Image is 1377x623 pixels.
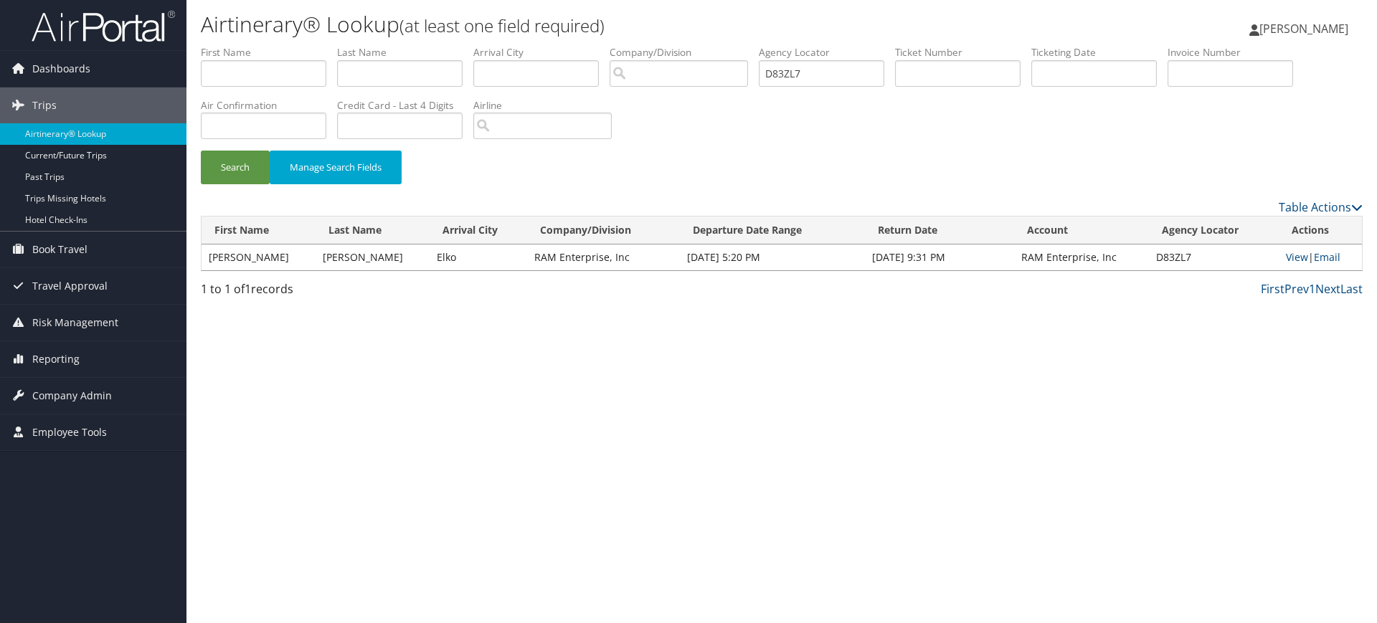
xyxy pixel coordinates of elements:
[32,268,108,304] span: Travel Approval
[270,151,402,184] button: Manage Search Fields
[201,9,975,39] h1: Airtinerary® Lookup
[680,244,865,270] td: [DATE] 5:20 PM
[430,244,527,270] td: Elko
[337,45,473,60] label: Last Name
[1149,217,1279,244] th: Agency Locator: activate to sort column ascending
[316,217,430,244] th: Last Name: activate to sort column ascending
[1149,244,1279,270] td: D83ZL7
[32,51,90,87] span: Dashboards
[527,217,680,244] th: Company/Division
[32,305,118,341] span: Risk Management
[202,244,316,270] td: [PERSON_NAME]
[201,98,337,113] label: Air Confirmation
[32,414,107,450] span: Employee Tools
[1259,21,1348,37] span: [PERSON_NAME]
[1340,281,1363,297] a: Last
[32,378,112,414] span: Company Admin
[201,280,475,305] div: 1 to 1 of records
[1014,217,1149,244] th: Account: activate to sort column ascending
[1315,281,1340,297] a: Next
[680,217,865,244] th: Departure Date Range: activate to sort column ascending
[865,217,1014,244] th: Return Date: activate to sort column ascending
[527,244,680,270] td: RAM Enterprise, Inc
[1279,244,1362,270] td: |
[1279,217,1362,244] th: Actions
[1284,281,1309,297] a: Prev
[895,45,1031,60] label: Ticket Number
[201,45,337,60] label: First Name
[1286,250,1308,264] a: View
[1031,45,1168,60] label: Ticketing Date
[32,9,175,43] img: airportal-logo.png
[473,45,610,60] label: Arrival City
[245,281,251,297] span: 1
[610,45,759,60] label: Company/Division
[316,244,430,270] td: [PERSON_NAME]
[1249,7,1363,50] a: [PERSON_NAME]
[337,98,473,113] label: Credit Card - Last 4 Digits
[430,217,527,244] th: Arrival City: activate to sort column ascending
[32,87,57,123] span: Trips
[202,217,316,244] th: First Name: activate to sort column ascending
[1168,45,1304,60] label: Invoice Number
[32,232,87,267] span: Book Travel
[1314,250,1340,264] a: Email
[1309,281,1315,297] a: 1
[865,244,1014,270] td: [DATE] 9:31 PM
[399,14,605,37] small: (at least one field required)
[1014,244,1149,270] td: RAM Enterprise, Inc
[473,98,623,113] label: Airline
[1279,199,1363,215] a: Table Actions
[759,45,895,60] label: Agency Locator
[1261,281,1284,297] a: First
[201,151,270,184] button: Search
[32,341,80,377] span: Reporting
